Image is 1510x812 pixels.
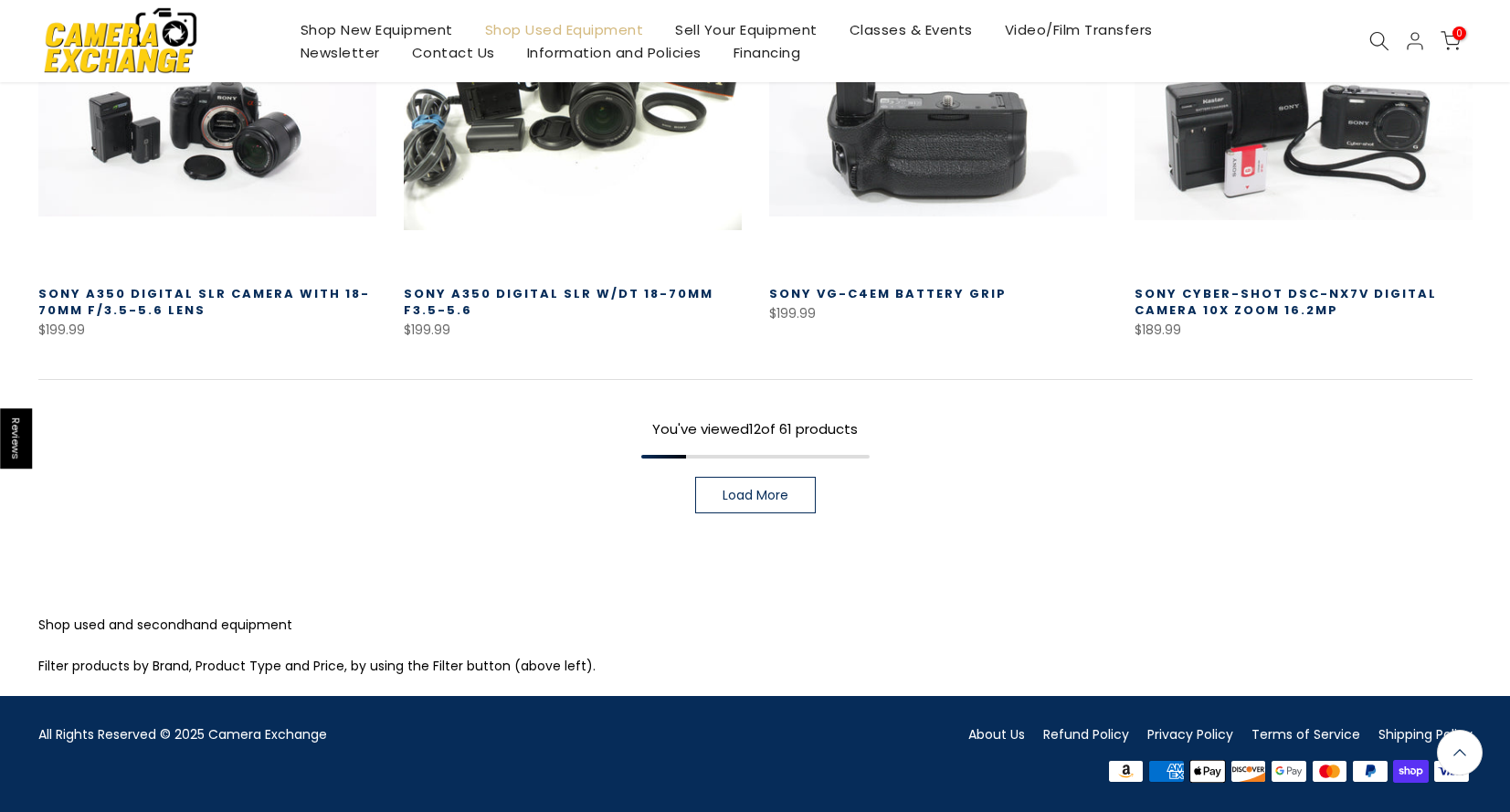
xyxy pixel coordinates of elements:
a: Sell Your Equipment [660,18,834,41]
span: You've viewed of 61 products [652,419,858,438]
img: american express [1146,757,1188,785]
img: visa [1431,757,1473,785]
img: amazon payments [1105,757,1146,785]
a: Newsletter [284,41,396,64]
img: master [1309,757,1350,785]
a: Back to the top [1437,730,1483,775]
div: $199.99 [769,302,1107,325]
a: Classes & Events [833,18,988,41]
a: Video/Film Transfers [988,18,1168,41]
a: Sony Cyber-shot DSC-NX7V Digital Camera 10x Zoom 16.2mp [1135,285,1437,319]
a: 0 [1441,31,1461,51]
a: Sony VG-C4EM Battery Grip [769,285,1007,302]
div: $189.99 [1135,319,1473,342]
a: Privacy Policy [1147,725,1233,743]
a: Refund Policy [1043,725,1129,743]
img: shopify pay [1390,757,1431,785]
span: 12 [749,419,761,438]
img: apple pay [1187,757,1228,785]
a: Shop Used Equipment [469,18,660,41]
div: $199.99 [404,319,742,342]
a: Shop New Equipment [284,18,469,41]
img: discover [1228,757,1269,785]
span: Load More [723,489,788,501]
a: Sony a350 Digital SLR Camera with 18-70mm f/3.5-5.6 Lens [38,285,370,319]
span: 0 [1452,26,1466,40]
a: Load More [695,477,816,513]
a: Contact Us [396,41,511,64]
a: Sony a350 Digital SLR w/DT 18-70mm f3.5-5.6 [404,285,713,319]
p: Shop used and secondhand equipment [38,614,1473,637]
img: paypal [1350,757,1391,785]
a: Terms of Service [1251,725,1360,743]
a: About Us [968,725,1025,743]
a: Shipping Policy [1378,725,1473,743]
div: $199.99 [38,319,376,342]
a: Financing [717,41,817,64]
div: All Rights Reserved © 2025 Camera Exchange [38,723,742,746]
a: Information and Policies [511,41,717,64]
p: Filter products by Brand, Product Type and Price, by using the Filter button (above left). [38,655,1473,678]
img: google pay [1269,757,1310,785]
